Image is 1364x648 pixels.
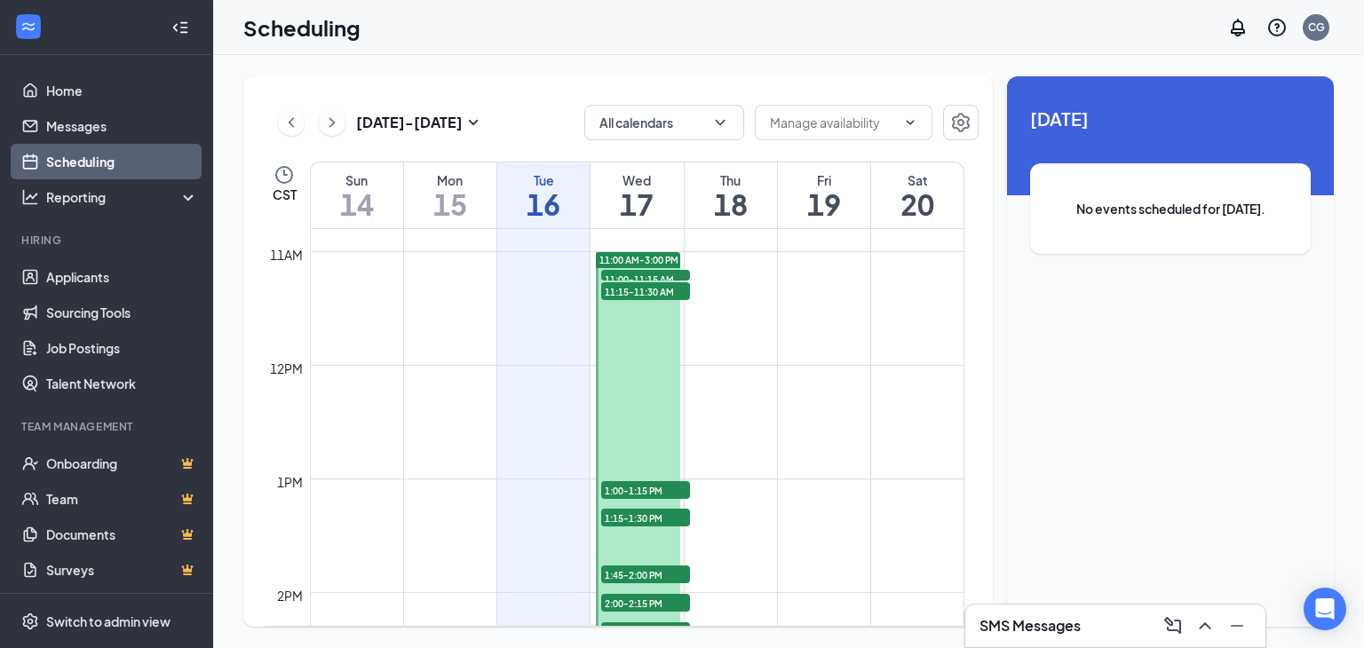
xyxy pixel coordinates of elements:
[711,114,729,131] svg: ChevronDown
[46,259,198,295] a: Applicants
[323,112,341,133] svg: ChevronRight
[46,366,198,401] a: Talent Network
[1191,612,1219,640] button: ChevronUp
[871,171,964,189] div: Sat
[404,162,496,228] a: September 15, 2025
[404,189,496,219] h1: 15
[1266,17,1288,38] svg: QuestionInfo
[243,12,361,43] h1: Scheduling
[591,189,683,219] h1: 17
[266,359,306,378] div: 12pm
[685,171,777,189] div: Thu
[979,616,1081,636] h3: SMS Messages
[319,109,345,136] button: ChevronRight
[601,270,690,288] span: 11:00-11:15 AM
[943,105,979,140] button: Settings
[871,162,964,228] a: September 20, 2025
[46,446,198,481] a: OnboardingCrown
[311,171,403,189] div: Sun
[778,162,870,228] a: September 19, 2025
[1223,612,1251,640] button: Minimize
[46,552,198,588] a: SurveysCrown
[601,509,690,526] span: 1:15-1:30 PM
[601,594,690,612] span: 2:00-2:15 PM
[1162,615,1184,636] svg: ComposeMessage
[46,481,198,517] a: TeamCrown
[46,517,198,552] a: DocumentsCrown
[591,162,683,228] a: September 17, 2025
[311,189,403,219] h1: 14
[770,113,896,132] input: Manage availability
[599,254,678,266] span: 11:00 AM-3:00 PM
[273,186,297,203] span: CST
[20,18,37,36] svg: WorkstreamLogo
[46,73,198,108] a: Home
[601,622,690,640] span: 2:15-2:30 PM
[46,612,170,630] div: Switch to admin view
[778,171,870,189] div: Fri
[601,481,690,499] span: 1:00-1:15 PM
[21,233,194,248] div: Hiring
[274,164,295,186] svg: Clock
[1308,20,1325,35] div: CG
[497,189,590,219] h1: 16
[46,144,198,179] a: Scheduling
[46,188,199,206] div: Reporting
[46,108,198,144] a: Messages
[404,171,496,189] div: Mon
[871,189,964,219] h1: 20
[584,105,744,140] button: All calendarsChevronDown
[46,330,198,366] a: Job Postings
[21,612,39,630] svg: Settings
[171,19,189,36] svg: Collapse
[950,112,971,133] svg: Settings
[497,171,590,189] div: Tue
[497,162,590,228] a: September 16, 2025
[46,295,198,330] a: Sourcing Tools
[903,115,917,130] svg: ChevronDown
[1030,105,1311,132] span: [DATE]
[1304,588,1346,630] div: Open Intercom Messenger
[591,171,683,189] div: Wed
[778,189,870,219] h1: 19
[274,472,306,492] div: 1pm
[1194,615,1216,636] svg: ChevronUp
[685,189,777,219] h1: 18
[266,245,306,265] div: 11am
[463,112,484,133] svg: SmallChevronDown
[356,113,463,132] h3: [DATE] - [DATE]
[21,188,39,206] svg: Analysis
[1066,199,1275,218] span: No events scheduled for [DATE].
[278,109,305,136] button: ChevronLeft
[311,162,403,228] a: September 14, 2025
[601,565,690,583] span: 1:45-2:00 PM
[1226,615,1248,636] svg: Minimize
[601,282,690,300] span: 11:15-11:30 AM
[1159,612,1187,640] button: ComposeMessage
[274,586,306,605] div: 2pm
[21,419,194,434] div: Team Management
[1227,17,1249,38] svg: Notifications
[685,162,777,228] a: September 18, 2025
[282,112,300,133] svg: ChevronLeft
